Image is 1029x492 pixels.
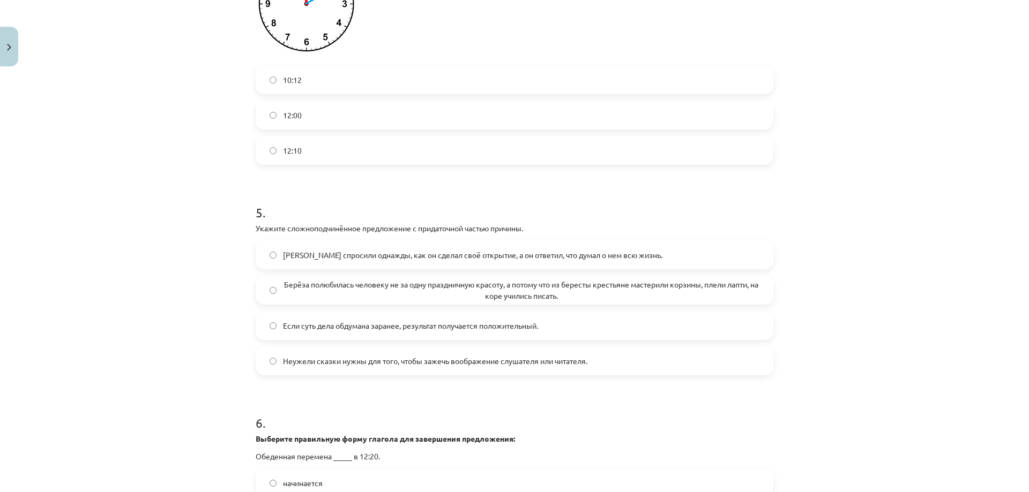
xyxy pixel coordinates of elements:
[283,110,302,121] span: 12:00
[283,249,662,261] span: [PERSON_NAME] спросили однажды, как он сделал своё открытие, а он ответил, что думал о нем всю жи...
[256,451,773,462] p: Обеденная перемена _____ в 12:20.
[256,223,773,234] p: Укажите сложноподчинённое предложение с придаточной частью причины.
[270,252,277,259] input: [PERSON_NAME] спросили однажды, как он сделал своё открытие, а он ответил, что думал о нем всю жи...
[270,147,277,154] input: 12:10
[270,322,277,329] input: Если суть дела обдумана заранее, результат получается положительный.
[256,186,773,219] h1: 5 .
[283,320,538,331] span: Если суть дела обдумана заранее, результат получается положительный.
[256,434,515,443] strong: Выберите правильную форму глагола для завершения предложения:
[283,355,587,367] span: Неужели сказки нужны для того, чтобы зажечь воображение слушателя или читателя.
[270,112,277,119] input: 12:00
[283,74,302,86] span: 10:12
[7,44,11,51] img: icon-close-lesson-0947bae3869378f0d4975bcd49f059093ad1ed9edebbc8119c70593378902aed.svg
[270,358,277,365] input: Неужели сказки нужны для того, чтобы зажечь воображение слушателя или читателя.
[270,480,277,487] input: начинается
[283,279,759,301] span: Берёза полюбилась человеку не за одну праздничную красоту, а потому что из бересты крестьяне маст...
[283,145,302,156] span: 12:10
[256,397,773,430] h1: 6 .
[270,77,277,84] input: 10:12
[283,478,323,489] span: начинается
[270,287,277,294] input: Берёза полюбилась человеку не за одну праздничную красоту, а потому что из бересты крестьяне маст...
